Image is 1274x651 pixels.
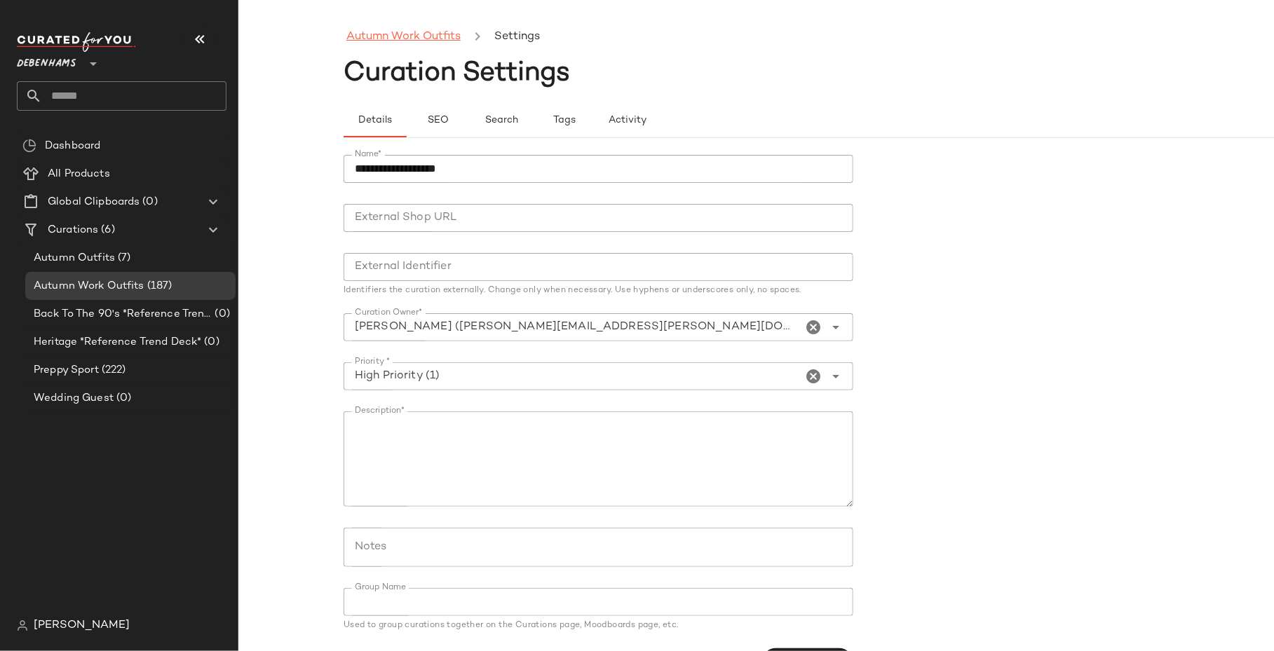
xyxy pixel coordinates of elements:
a: Autumn Work Outfits [346,28,461,46]
img: cfy_white_logo.C9jOOHJF.svg [17,32,136,52]
span: (0) [212,306,230,322]
span: Debenhams [17,48,76,73]
span: Dashboard [45,138,100,154]
span: Curations [48,222,98,238]
span: (187) [144,278,172,294]
span: Autumn Work Outfits [34,278,144,294]
span: Curation Settings [344,60,570,88]
span: (6) [98,222,114,238]
span: Details [358,115,392,126]
span: Autumn Outfits [34,250,115,266]
div: Identifiers the curation externally. Change only when necessary. Use hyphens or underscores only,... [344,287,853,295]
span: (7) [115,250,130,266]
span: Tags [553,115,576,126]
span: All Products [48,166,110,182]
span: Preppy Sport [34,362,99,378]
span: Search [484,115,518,126]
span: Back To The 90's *Reference Trend Deck* [34,306,212,322]
span: Activity [608,115,646,126]
img: svg%3e [17,620,28,631]
span: (0) [114,390,131,406]
i: Open [828,368,845,385]
li: Settings [492,28,543,46]
i: Clear Priority * [806,368,822,385]
span: (0) [201,334,219,350]
div: Used to group curations together on the Curations page, Moodboards page, etc. [344,622,853,630]
span: (222) [99,362,126,378]
i: Open [828,319,845,336]
span: Wedding Guest [34,390,114,406]
span: Heritage *Reference Trend Deck* [34,334,201,350]
span: [PERSON_NAME] [34,617,130,634]
span: (0) [140,194,157,210]
span: Global Clipboards [48,194,140,210]
img: svg%3e [22,139,36,153]
span: SEO [427,115,449,126]
i: Clear Curation Owner* [806,319,822,336]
